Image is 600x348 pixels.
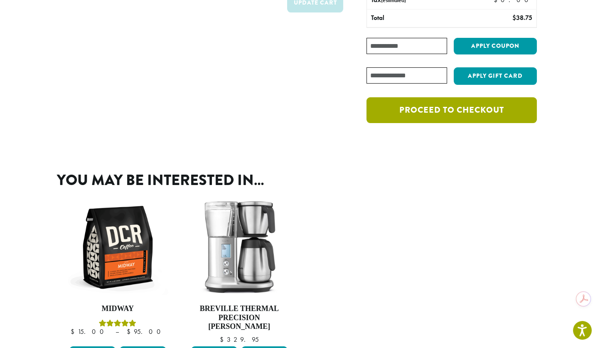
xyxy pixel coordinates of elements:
bdi: 95.00 [127,327,165,336]
button: Apply coupon [454,38,537,55]
h2: You may be interested in… [57,171,543,189]
a: Proceed to checkout [366,97,537,123]
span: – [116,327,119,336]
bdi: 329.95 [220,335,259,344]
span: $ [127,327,134,336]
bdi: 38.75 [512,13,532,22]
a: MidwayRated 5.00 out of 5 [67,197,168,343]
span: $ [71,327,78,336]
div: Rated 5.00 out of 5 [67,318,168,328]
button: Apply Gift Card [454,67,537,85]
img: DCR-12oz-Midway-Stock-scaled.png [67,197,168,298]
a: Breville Thermal Precision [PERSON_NAME] $329.95 [189,197,290,343]
span: $ [512,13,516,22]
h4: Breville Thermal Precision [PERSON_NAME] [189,304,290,331]
h4: Midway [67,304,168,313]
span: $ [220,335,227,344]
th: Total [367,10,469,27]
img: Breville-Precision-Brewer-unit.jpg [189,197,290,298]
bdi: 15.00 [71,327,108,336]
